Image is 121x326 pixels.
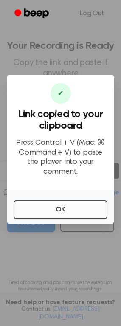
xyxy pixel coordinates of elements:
[71,3,113,24] a: Log Out
[14,138,107,177] p: Press Control + V (Mac: ⌘ Command + V) to paste the player into your comment.
[8,6,56,22] a: Beep
[14,109,107,132] h3: Link copied to your clipboard
[51,83,71,104] div: ✔
[14,200,107,219] button: OK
